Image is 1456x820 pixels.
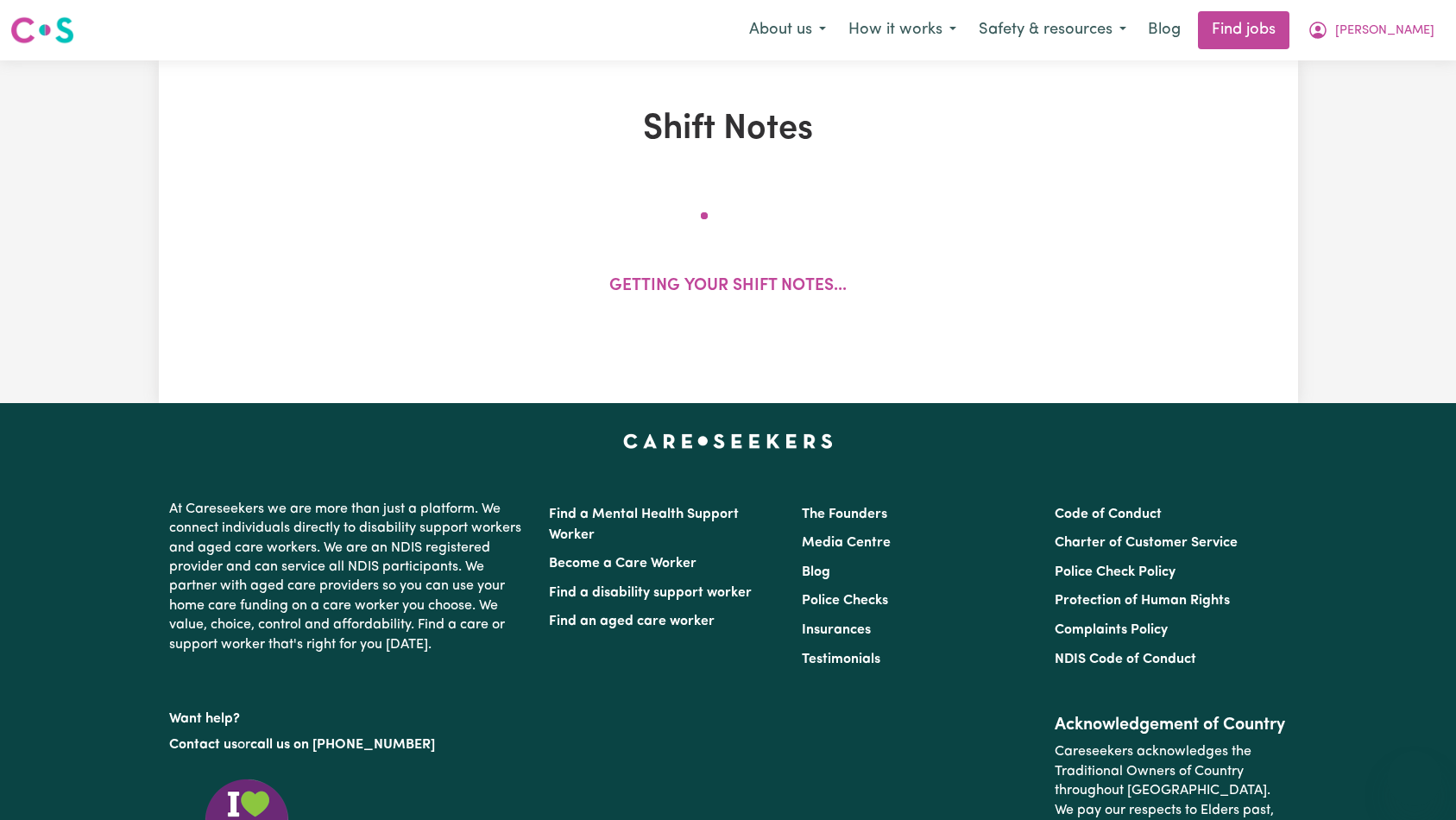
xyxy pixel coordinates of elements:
a: NDIS Code of Conduct [1055,653,1196,666]
a: Find a Mental Health Support Worker [549,508,739,542]
a: Police Check Policy [1055,565,1176,579]
button: About us [738,12,837,48]
a: Careseekers logo [10,10,74,50]
span: [PERSON_NAME] [1335,22,1434,41]
a: call us on [PHONE_NUMBER] [250,738,435,752]
button: My Account [1296,12,1446,48]
a: Media Centre [802,536,891,550]
a: Blog [1138,11,1191,49]
a: Find a disability support worker [549,586,752,600]
a: Find an aged care worker [549,615,715,628]
a: Charter of Customer Service [1055,536,1238,550]
a: Testimonials [802,653,880,666]
a: Protection of Human Rights [1055,594,1230,608]
a: Police Checks [802,594,888,608]
a: The Founders [802,508,887,521]
a: Complaints Policy [1055,623,1168,637]
p: At Careseekers we are more than just a platform. We connect individuals directly to disability su... [169,493,528,661]
a: Become a Care Worker [549,557,696,571]
img: Careseekers logo [10,15,74,46]
button: Safety & resources [968,12,1138,48]
iframe: Button to launch messaging window [1387,751,1442,806]
button: How it works [837,12,968,48]
p: or [169,729,528,761]
p: Want help? [169,703,528,729]
p: Getting your shift notes... [609,274,847,300]
a: Code of Conduct [1055,508,1162,521]
a: Blog [802,565,830,579]
h2: Acknowledgement of Country [1055,715,1287,735]
h1: Shift Notes [359,109,1098,150]
a: Insurances [802,623,871,637]
a: Careseekers home page [623,434,833,448]
a: Contact us [169,738,237,752]
a: Find jobs [1198,11,1289,49]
